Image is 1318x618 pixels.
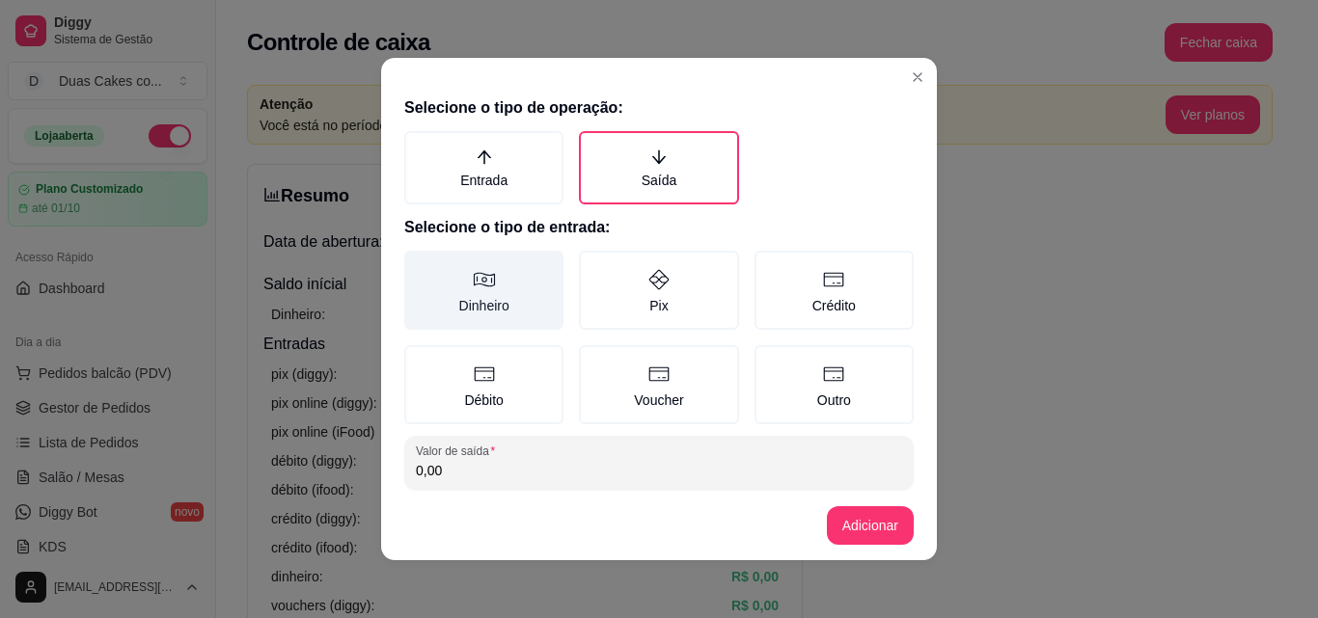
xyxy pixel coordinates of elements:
[416,461,902,480] input: Valor de saída
[579,345,738,424] label: Voucher
[404,96,914,120] h2: Selecione o tipo de operação:
[416,443,502,459] label: Valor de saída
[755,345,914,424] label: Outro
[579,251,738,330] label: Pix
[476,148,493,166] span: arrow-up
[827,506,914,545] button: Adicionar
[404,251,563,330] label: Dinheiro
[650,148,668,166] span: arrow-down
[902,62,933,93] button: Close
[755,251,914,330] label: Crédito
[404,131,563,204] label: Entrada
[404,345,563,424] label: Débito
[579,131,738,204] label: Saída
[404,216,914,239] h2: Selecione o tipo de entrada:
